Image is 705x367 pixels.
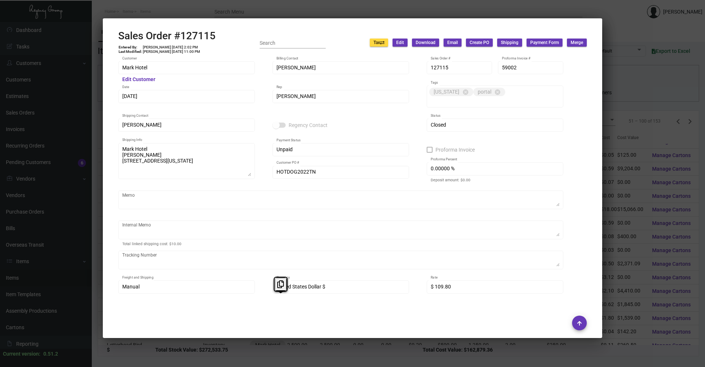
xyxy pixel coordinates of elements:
[412,39,439,47] button: Download
[142,50,200,54] td: [PERSON_NAME] [DATE] 11:00 PM
[118,50,142,54] td: Last Modified:
[396,40,404,46] span: Edit
[118,30,216,42] h2: Sales Order #127115
[118,45,142,50] td: Entered By:
[530,40,559,46] span: Payment Form
[431,122,446,128] span: Closed
[122,284,140,290] span: Manual
[277,280,284,288] i: Copy
[497,39,522,47] button: Shipping
[43,350,58,358] div: 0.51.2
[571,40,583,46] span: Merge
[431,178,470,182] mat-hint: Deposit amount: $0.00
[393,39,408,47] button: Edit
[501,40,518,46] span: Shipping
[435,145,475,154] span: Proforma Invoice
[429,88,473,96] mat-chip: [US_STATE]
[142,45,200,50] td: [PERSON_NAME] [DATE] 2:02 PM
[470,40,489,46] span: Create PO
[466,39,493,47] button: Create PO
[527,39,563,47] button: Payment Form
[462,89,469,95] mat-icon: cancel
[373,40,384,46] span: Tax
[444,39,462,47] button: Email
[370,39,388,47] button: Tax
[567,39,587,47] button: Merge
[289,121,328,130] span: Regency Contact
[122,77,155,83] mat-hint: Edit Customer
[447,40,458,46] span: Email
[3,350,40,358] div: Current version:
[276,146,293,152] span: Unpaid
[473,88,505,96] mat-chip: portal
[416,40,435,46] span: Download
[122,242,181,246] mat-hint: Total linked shipping cost: $10.00
[494,89,501,95] mat-icon: cancel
